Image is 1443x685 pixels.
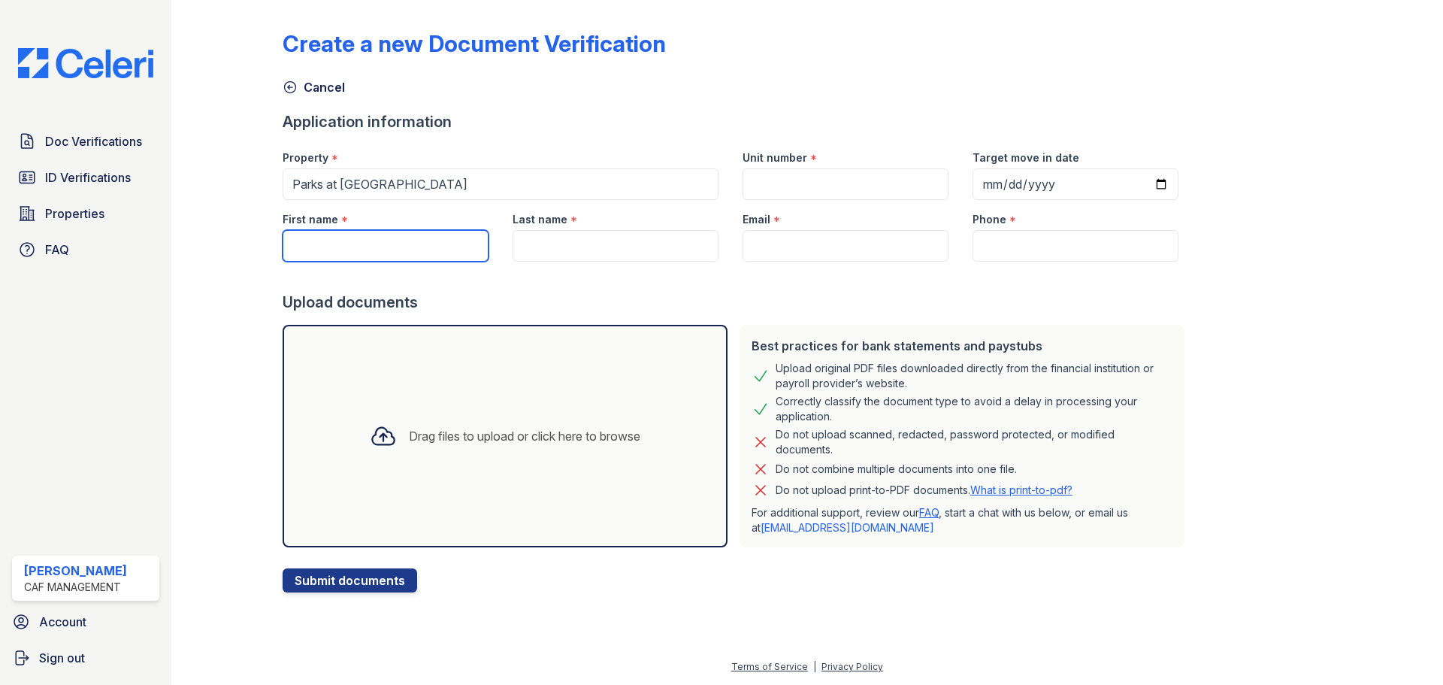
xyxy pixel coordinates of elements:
a: Terms of Service [731,661,808,672]
div: | [813,661,816,672]
div: Best practices for bank statements and paystubs [752,337,1172,355]
a: Account [6,607,165,637]
span: Doc Verifications [45,132,142,150]
a: What is print-to-pdf? [970,483,1072,496]
span: ID Verifications [45,168,131,186]
div: Drag files to upload or click here to browse [409,427,640,445]
a: FAQ [12,235,159,265]
button: Submit documents [283,568,417,593]
div: Upload original PDF files downloaded directly from the financial institution or payroll provider’... [776,361,1172,391]
div: Upload documents [283,292,1190,313]
a: [EMAIL_ADDRESS][DOMAIN_NAME] [761,521,934,534]
p: Do not upload print-to-PDF documents. [776,483,1072,498]
a: FAQ [919,506,939,519]
span: FAQ [45,241,69,259]
span: Account [39,613,86,631]
a: ID Verifications [12,162,159,192]
label: First name [283,212,338,227]
div: Do not upload scanned, redacted, password protected, or modified documents. [776,427,1172,457]
label: Phone [973,212,1006,227]
div: Application information [283,111,1190,132]
div: Correctly classify the document type to avoid a delay in processing your application. [776,394,1172,424]
div: Do not combine multiple documents into one file. [776,460,1017,478]
a: Sign out [6,643,165,673]
label: Last name [513,212,567,227]
span: Properties [45,205,104,223]
label: Property [283,150,328,165]
div: [PERSON_NAME] [24,562,127,580]
img: CE_Logo_Blue-a8612792a0a2168367f1c8372b55b34899dd931a85d93a1a3d3e32e68fde9ad4.png [6,48,165,78]
a: Cancel [283,78,345,96]
span: Sign out [39,649,85,667]
a: Privacy Policy [821,661,883,672]
a: Properties [12,199,159,229]
div: CAF Management [24,580,127,595]
label: Target move in date [973,150,1079,165]
label: Unit number [743,150,807,165]
label: Email [743,212,770,227]
p: For additional support, review our , start a chat with us below, or email us at [752,505,1172,535]
a: Doc Verifications [12,126,159,156]
div: Create a new Document Verification [283,30,666,57]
